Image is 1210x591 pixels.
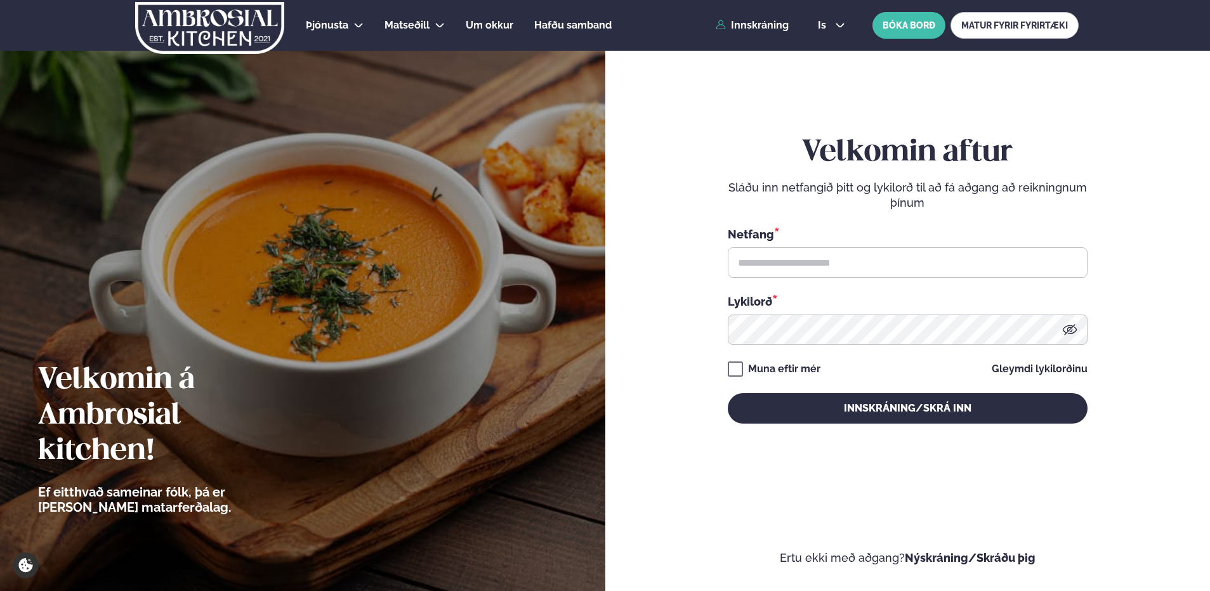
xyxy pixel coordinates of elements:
[872,12,945,39] button: BÓKA BORÐ
[808,20,855,30] button: is
[466,19,513,31] span: Um okkur
[643,550,1173,566] p: Ertu ekki með aðgang?
[905,551,1036,564] a: Nýskráning/Skráðu þig
[728,226,1088,242] div: Netfang
[950,12,1079,39] a: MATUR FYRIR FYRIRTÆKI
[534,19,612,31] span: Hafðu samband
[134,2,286,54] img: logo
[38,484,301,515] p: Ef eitthvað sameinar fólk, þá er [PERSON_NAME] matarferðalag.
[306,19,348,31] span: Þjónusta
[306,18,348,33] a: Þjónusta
[818,20,830,30] span: is
[992,364,1088,374] a: Gleymdi lykilorðinu
[716,20,789,31] a: Innskráning
[728,393,1088,424] button: Innskráning/Skrá inn
[728,135,1088,171] h2: Velkomin aftur
[728,293,1088,309] div: Lykilorð
[13,552,39,578] a: Cookie settings
[728,180,1088,211] p: Sláðu inn netfangið þitt og lykilorð til að fá aðgang að reikningnum þínum
[385,19,430,31] span: Matseðill
[38,363,301,469] h2: Velkomin á Ambrosial kitchen!
[466,18,513,33] a: Um okkur
[385,18,430,33] a: Matseðill
[534,18,612,33] a: Hafðu samband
